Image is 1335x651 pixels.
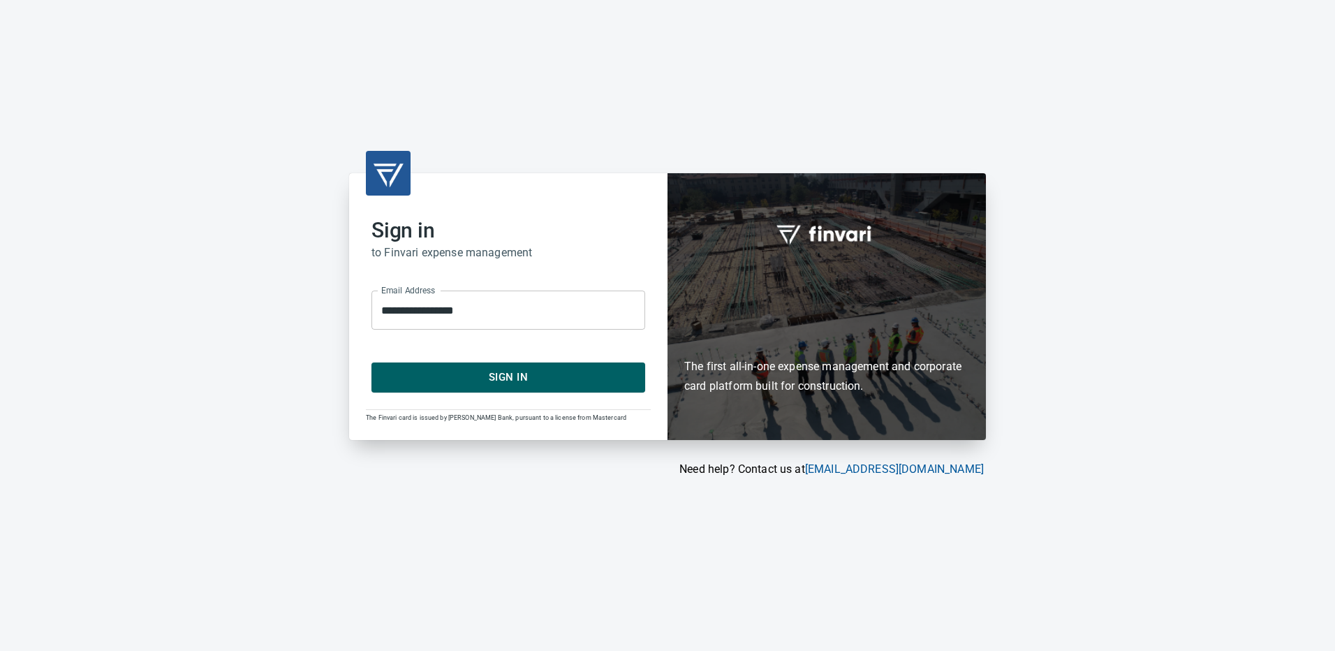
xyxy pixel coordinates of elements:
h6: The first all-in-one expense management and corporate card platform built for construction. [684,276,969,396]
img: transparent_logo.png [371,156,405,190]
a: [EMAIL_ADDRESS][DOMAIN_NAME] [805,462,984,476]
img: fullword_logo_white.png [774,217,879,249]
button: Sign In [371,363,645,392]
p: Need help? Contact us at [349,461,984,478]
div: Finvari [667,173,986,439]
span: The Finvari card is issued by [PERSON_NAME] Bank, pursuant to a license from Mastercard [366,414,626,421]
h2: Sign in [371,218,645,243]
span: Sign In [387,368,630,386]
h6: to Finvari expense management [371,243,645,263]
